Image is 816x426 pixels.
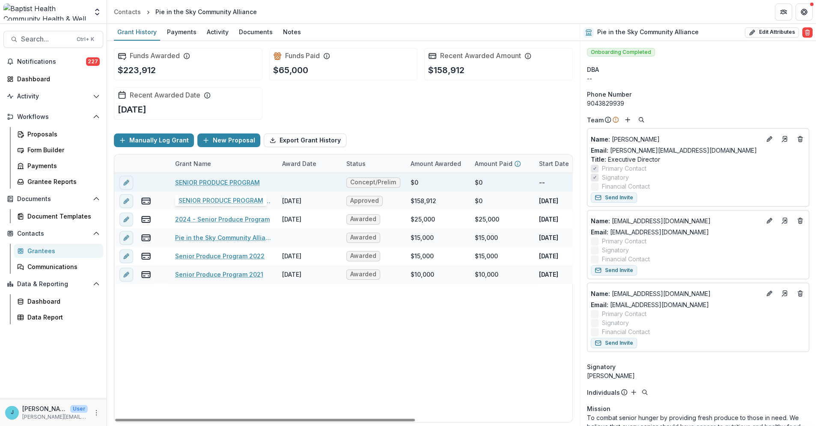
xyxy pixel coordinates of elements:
p: [EMAIL_ADDRESS][DOMAIN_NAME] [591,289,761,298]
p: Executive Director [591,155,805,164]
button: Open Activity [3,89,103,103]
div: Data Report [27,313,96,322]
div: Grant Name [170,154,277,173]
span: Financial Contact [602,182,650,191]
div: $0 [475,178,482,187]
span: Email: [591,301,608,308]
div: Start Date [534,159,574,168]
a: Senior Produce Program 2021 [175,270,263,279]
a: Payments [14,159,103,173]
button: Open Workflows [3,110,103,124]
div: Status [341,159,371,168]
a: Payments [164,24,200,41]
span: Financial Contact [602,327,650,336]
a: Document Templates [14,209,103,223]
span: Onboarding Completed [587,48,655,56]
p: [DATE] [539,233,558,242]
button: Open entity switcher [91,3,103,21]
button: Search... [3,31,103,48]
span: Signatory [602,173,629,182]
div: $10,000 [475,270,498,279]
div: [DATE] [282,251,301,260]
div: Communications [27,262,96,271]
div: Amount Awarded [405,154,470,173]
p: $65,000 [273,64,308,77]
button: edit [119,213,133,226]
span: Contacts [17,230,89,237]
button: Edit [764,288,774,299]
button: Send Invite [591,338,637,348]
button: Send Invite [591,265,637,275]
a: Name: [EMAIL_ADDRESS][DOMAIN_NAME] [591,216,761,225]
div: Award Date [277,154,341,173]
p: [PERSON_NAME] [22,404,67,413]
a: Data Report [14,310,103,324]
a: Grantee Reports [14,175,103,189]
button: Open Data & Reporting [3,277,103,291]
span: Awarded [350,252,376,260]
div: Pie in the Sky Community Alliance [155,7,257,16]
p: $158,912 [428,64,465,77]
a: Grant History [114,24,160,41]
div: $25,000 [411,215,435,224]
a: Email: [EMAIL_ADDRESS][DOMAIN_NAME] [591,300,709,309]
button: Open Documents [3,192,103,206]
a: Senior Produce Program 2022 [175,251,265,260]
h2: Recent Awarded Amount [440,52,521,60]
p: [PERSON_NAME] [591,135,761,144]
button: view-payments [141,233,151,243]
div: Amount Paid [470,154,534,173]
span: Financial Contact [602,254,650,263]
p: $223,912 [118,64,156,77]
span: Approved [350,197,379,204]
div: Dashboard [17,74,96,83]
h2: Funds Awarded [130,52,180,60]
nav: breadcrumb [110,6,260,18]
div: Amount Awarded [405,159,466,168]
div: Proposals [27,130,96,139]
span: 227 [86,57,100,66]
a: Form Builder [14,143,103,157]
a: Senior Nutrition, Truck and Volunteer Coordinator [175,196,272,205]
a: Pie in the Sky Community Alliance-Senior Produce Program-1 [175,233,272,242]
p: [DATE] [539,196,558,205]
p: [PERSON_NAME][EMAIL_ADDRESS][PERSON_NAME][DOMAIN_NAME] [22,413,88,421]
div: Document Templates [27,212,96,221]
button: Deletes [795,288,805,299]
button: Deletes [795,216,805,226]
button: edit [119,194,133,208]
p: Individuals [587,388,620,397]
a: Go to contact [778,214,792,228]
p: [DATE] [539,251,558,260]
div: Grant History [114,26,160,38]
a: Dashboard [3,72,103,86]
div: [DATE] [282,270,301,279]
span: DBA [587,65,599,74]
a: Communications [14,260,103,274]
div: 9043829939 [587,99,809,108]
a: Go to contact [778,132,792,146]
button: Partners [775,3,792,21]
div: Notes [280,26,304,38]
a: Documents [235,24,276,41]
span: Data & Reporting [17,281,89,288]
button: More [91,408,101,418]
p: [EMAIL_ADDRESS][DOMAIN_NAME] [591,216,761,225]
div: $25,000 [475,215,499,224]
button: Manually Log Grant [114,133,194,147]
div: $158,912 [411,196,436,205]
div: [PERSON_NAME] [587,371,809,380]
a: 2024 - Senior Produce Program [175,215,270,224]
button: New Proposal [197,133,260,147]
span: Primary Contact [602,237,646,246]
span: Mission [587,404,611,413]
div: Status [341,154,405,173]
div: Grantees [27,246,96,255]
div: Documents [235,26,276,38]
div: Start Date [534,154,598,173]
h2: Recent Awarded Date [130,91,200,99]
div: Grantee Reports [27,177,96,186]
div: $15,000 [475,251,498,260]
